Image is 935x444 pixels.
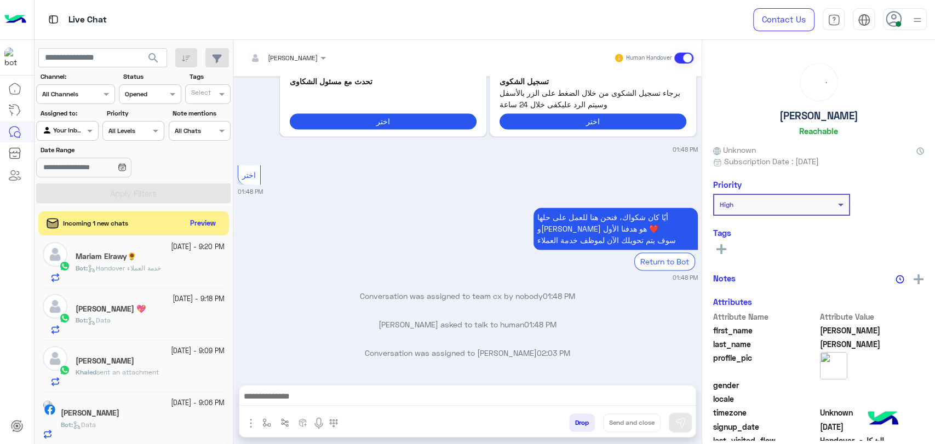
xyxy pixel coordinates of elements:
img: tab [47,13,60,26]
a: Contact Us [753,8,814,31]
button: search [140,48,167,72]
img: profile [910,13,924,27]
label: Priority [107,108,163,118]
p: Conversation was assigned to team cx by nobody [238,290,698,302]
span: Bot [76,264,86,272]
h6: Reachable [799,126,838,136]
span: Bot [76,316,86,324]
img: send voice note [312,417,325,430]
label: Tags [190,72,230,82]
h5: [PERSON_NAME] [779,109,858,122]
h6: Priority [713,180,742,189]
img: picture [820,352,847,379]
span: Unknown [713,144,756,155]
span: null [820,379,925,391]
h6: Tags [713,228,924,238]
img: defaultAdmin.png [43,346,67,371]
button: Drop [569,413,595,432]
span: first_name [713,325,818,336]
img: WhatsApp [59,313,70,324]
small: Human Handover [626,54,672,62]
img: defaultAdmin.png [43,294,67,319]
label: Channel: [41,72,114,82]
h5: Tasnem Mohmoud 💖 [76,304,146,314]
b: : [76,316,88,324]
h5: Khaled Ayoub [76,356,134,366]
p: تحدث مع مسئول الشكاوى [290,76,477,87]
span: Unknown [820,407,925,418]
button: Send and close [603,413,661,432]
button: select flow [258,413,276,431]
img: add [914,274,923,284]
small: 01:48 PM [673,273,698,282]
span: اختر [242,170,256,180]
span: Data [88,316,111,324]
img: WhatsApp [59,261,70,272]
img: make a call [329,419,338,428]
b: : [61,420,73,429]
label: Note mentions [173,108,229,118]
span: Salah [820,338,925,350]
button: Preview [186,216,221,232]
span: برجاء تسجيل الشكوى من خلال الضغط على الزر بالأسفل وسيتم الرد عليكفى خلال 24 ساعة [500,87,686,111]
label: Date Range [41,145,163,155]
label: Assigned to: [41,108,97,118]
span: Handover خدمة العملاء [88,264,161,272]
h6: Attributes [713,297,752,307]
span: search [147,51,160,65]
span: Attribute Name [713,311,818,322]
img: 1403182699927242 [4,48,24,67]
span: 2024-10-04T09:46:59.647Z [820,421,925,433]
h5: Mohamed S Elmonier [61,408,119,418]
label: Status [123,72,180,82]
b: High [720,200,733,209]
span: timezone [713,407,818,418]
small: [DATE] - 9:18 PM [173,294,225,304]
a: tab [823,8,845,31]
span: last_name [713,338,818,350]
img: send message [675,417,686,428]
button: اختر [500,113,686,129]
span: signup_date [713,421,818,433]
img: tab [858,14,870,26]
small: [DATE] - 9:06 PM [171,398,225,408]
img: picture [43,400,53,410]
p: تسجيل الشكوى [500,76,686,87]
img: tab [828,14,840,26]
img: Facebook [44,404,55,415]
span: Data [73,420,96,429]
div: Return to Bot [634,252,695,270]
small: [DATE] - 9:09 PM [171,346,225,356]
button: Apply Filters [36,183,231,203]
img: select flow [262,418,271,427]
span: profile_pic [713,352,818,377]
b: : [76,264,88,272]
h5: Mariam Elrawy🌻 [76,252,136,261]
span: gender [713,379,818,391]
p: [PERSON_NAME] asked to talk to human [238,319,698,330]
span: 01:48 PM [543,291,575,301]
span: 01:48 PM [524,320,557,329]
span: null [820,393,925,405]
span: locale [713,393,818,405]
img: Trigger scenario [280,418,289,427]
span: Subscription Date : [DATE] [724,155,819,167]
span: [PERSON_NAME] [268,54,318,62]
img: Logo [4,8,26,31]
span: Incoming 1 new chats [63,218,128,228]
h6: Notes [713,273,736,283]
img: defaultAdmin.png [43,242,67,267]
button: Trigger scenario [276,413,294,431]
span: sent an attachment [96,368,159,376]
img: notes [896,275,904,284]
img: create order [299,418,307,427]
button: اختر [290,113,477,129]
small: 01:48 PM [238,187,263,196]
img: WhatsApp [59,365,70,376]
p: 3/10/2025, 1:48 PM [534,207,698,250]
small: 01:48 PM [673,145,698,154]
div: Select [190,88,211,100]
p: Conversation was assigned to [PERSON_NAME] [238,347,698,358]
button: create order [294,413,312,431]
div: loading... [803,66,835,98]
